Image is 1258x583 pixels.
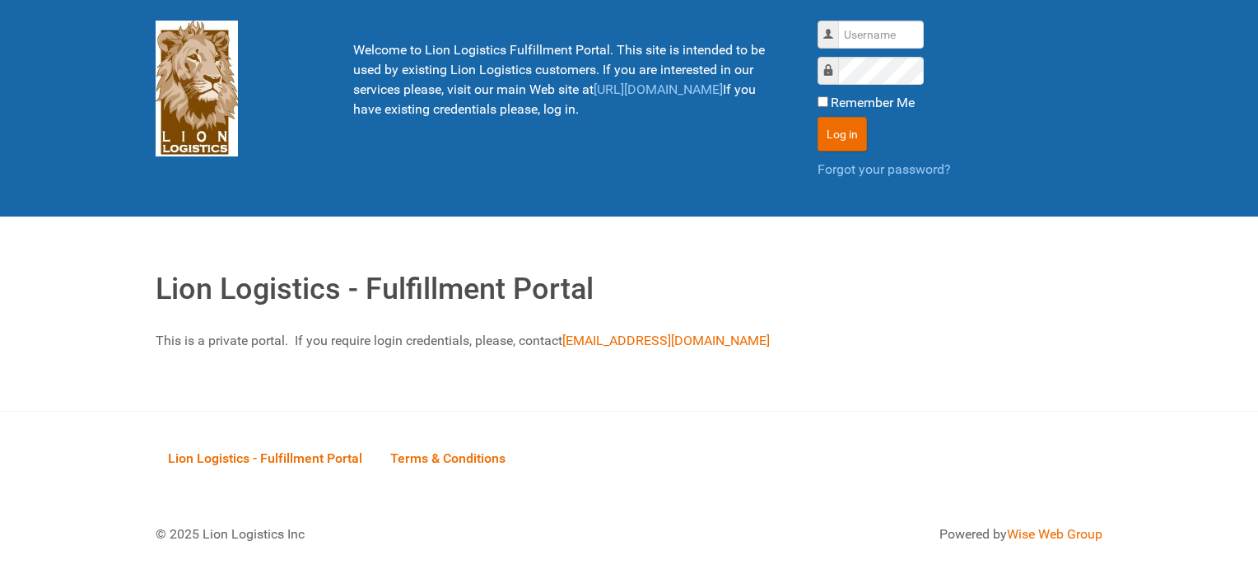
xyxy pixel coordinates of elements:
button: Log in [818,117,867,152]
a: Lion Logistics - Fulfillment Portal [156,432,375,483]
a: Forgot your password? [818,161,951,177]
label: Password [834,62,835,63]
span: Lion Logistics - Fulfillment Portal [168,450,362,466]
img: Lion Logistics [156,21,238,156]
span: Terms & Conditions [390,450,506,466]
p: Welcome to Lion Logistics Fulfillment Portal. This site is intended to be used by existing Lion L... [353,40,776,119]
label: Remember Me [831,93,915,113]
h1: Lion Logistics - Fulfillment Portal [156,267,1102,311]
a: [URL][DOMAIN_NAME] [594,82,723,97]
p: This is a private portal. If you require login credentials, please, contact [156,331,1102,351]
div: Powered by [650,525,1102,544]
input: Username [838,21,924,49]
a: Lion Logistics [156,80,238,96]
a: [EMAIL_ADDRESS][DOMAIN_NAME] [562,333,770,348]
a: Wise Web Group [1007,526,1102,542]
a: Terms & Conditions [378,432,518,483]
div: © 2025 Lion Logistics Inc [143,512,621,557]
